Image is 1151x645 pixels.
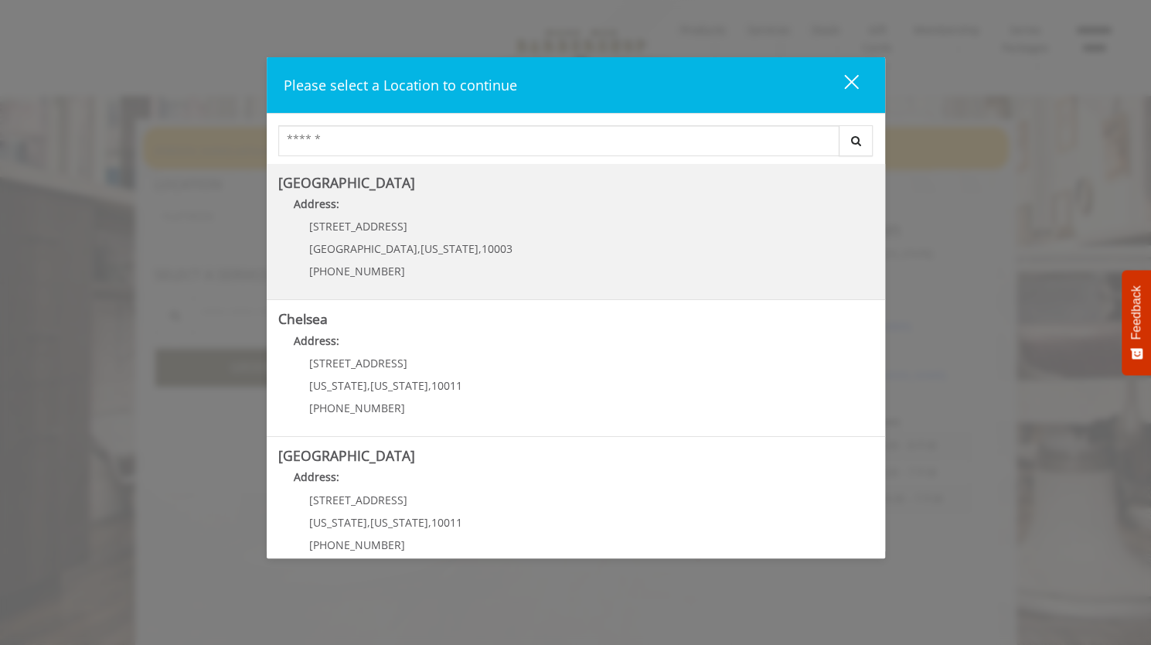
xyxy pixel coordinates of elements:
div: Center Select [278,125,873,164]
span: [STREET_ADDRESS] [309,493,407,507]
span: [PHONE_NUMBER] [309,264,405,278]
span: Feedback [1129,285,1143,340]
input: Search Center [278,125,839,156]
b: [GEOGRAPHIC_DATA] [278,446,415,465]
span: , [417,241,421,256]
button: close dialog [816,69,868,101]
span: [STREET_ADDRESS] [309,219,407,234]
span: [PHONE_NUMBER] [309,537,405,552]
span: [GEOGRAPHIC_DATA] [309,241,417,256]
span: , [367,515,370,530]
span: [US_STATE] [309,515,367,530]
span: [US_STATE] [309,378,367,393]
span: 10011 [431,378,462,393]
span: [PHONE_NUMBER] [309,401,405,415]
div: close dialog [826,73,857,97]
span: , [428,378,431,393]
span: Please select a Location to continue [284,76,517,94]
b: [GEOGRAPHIC_DATA] [278,173,415,192]
span: [STREET_ADDRESS] [309,356,407,370]
span: 10003 [482,241,513,256]
b: Address: [294,196,339,211]
b: Chelsea [278,309,328,328]
span: [US_STATE] [370,378,428,393]
button: Feedback - Show survey [1122,270,1151,375]
b: Address: [294,469,339,484]
span: [US_STATE] [421,241,478,256]
span: , [367,378,370,393]
span: [US_STATE] [370,515,428,530]
span: , [428,515,431,530]
i: Search button [847,135,865,146]
b: Address: [294,333,339,348]
span: 10011 [431,515,462,530]
span: , [478,241,482,256]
